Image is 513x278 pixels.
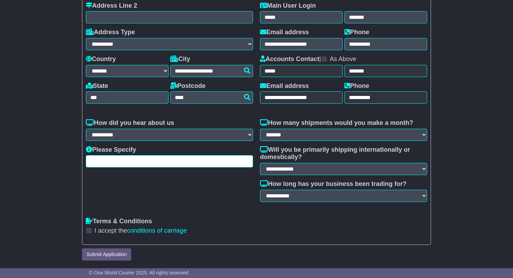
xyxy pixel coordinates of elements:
[344,29,369,36] label: Phone
[260,180,407,188] label: How long has your business been trading for?
[89,270,190,276] span: © One World Courier 2025. All rights reserved.
[260,2,316,10] label: Main User Login
[86,82,108,90] label: State
[330,55,356,63] label: As Above
[95,227,187,235] label: I accept the
[344,82,369,90] label: Phone
[170,82,206,90] label: Postcode
[86,218,152,225] label: Terms & Conditions
[86,55,116,63] label: Country
[260,146,427,161] label: Will you be primarily shipping internationally or domestically?
[86,146,136,154] label: Please Specify
[86,29,135,36] label: Address Type
[170,55,190,63] label: City
[86,119,174,127] label: How did you hear about us
[260,55,427,65] div: |
[86,2,137,10] label: Address Line 2
[260,55,319,63] label: Accounts Contact
[127,227,187,234] a: conditions of carriage
[82,248,131,261] button: Submit Application
[260,119,413,127] label: How many shipments would you make a month?
[260,29,309,36] label: Email address
[260,82,309,90] label: Email address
